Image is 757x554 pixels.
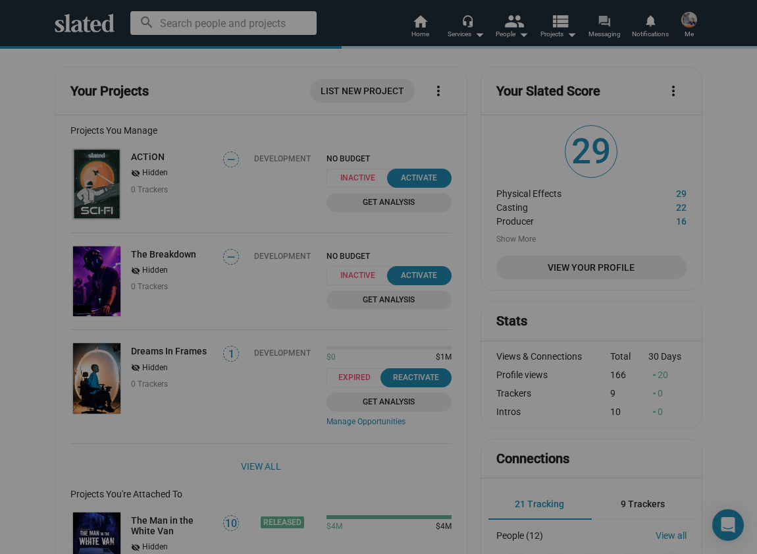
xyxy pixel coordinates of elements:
div: Projects You're Attached To [70,489,452,499]
span: Expired [326,368,391,387]
span: $4M [326,522,342,532]
mat-card-title: Stats [496,312,527,330]
dd: 29 [637,185,687,199]
span: 0 Trackers [131,185,168,194]
a: The Man in the White Van [131,515,215,536]
mat-icon: forum [598,14,610,27]
a: Notifications [627,13,673,42]
img: The Breakdown [73,246,120,317]
span: Hidden [142,363,168,374]
a: ACTiON [131,152,165,162]
span: Hidden [142,265,168,276]
div: Views & Connections [496,351,611,362]
a: Manage Opportunities [326,417,452,428]
span: 29 [565,126,617,177]
button: Nathan ThomasMe [673,9,705,43]
div: Trackers [496,388,611,399]
a: View all [656,530,687,541]
div: 10 [610,406,648,417]
div: 20 [648,370,687,380]
div: Open Intercom Messenger [712,509,744,541]
div: 9 [610,388,648,399]
button: People [489,13,535,42]
span: 21 Tracking [515,499,564,509]
span: Get Analysis [334,395,444,409]
mat-card-title: Your Projects [70,82,149,100]
div: 30 Days [648,351,687,362]
mat-icon: visibility_off [131,167,140,180]
mat-icon: visibility_off [131,265,140,277]
a: Dreams In Frames [70,341,123,416]
a: View Your Profile [496,256,687,279]
div: 0 [648,406,687,417]
a: Dreams In Frames [131,346,207,356]
a: Home [397,13,443,42]
dt: Producer [496,213,637,227]
a: The Breakdown [70,244,123,319]
span: Hidden [142,168,168,179]
div: Services [448,26,484,42]
span: 9 Trackers [621,499,665,509]
div: Reactivate [388,371,444,385]
div: People [496,26,529,42]
div: People (12) [496,530,543,541]
span: — [224,153,238,166]
mat-card-title: Your Slated Score [496,82,600,100]
span: $4M [431,522,452,532]
mat-icon: arrow_drop_up [650,370,659,379]
span: Get Analysis [334,196,444,209]
button: Services [443,13,489,42]
span: $1M [431,352,452,363]
mat-icon: arrow_drop_down [515,26,531,42]
span: Notifications [632,26,669,42]
mat-icon: notifications [644,14,656,26]
dd: 22 [637,199,687,213]
mat-icon: view_list [550,11,569,30]
span: Hidden [142,542,168,553]
a: The Breakdown [131,249,196,260]
img: Nathan Thomas [681,12,697,28]
span: 1 [224,348,238,361]
span: Get Analysis [334,293,444,307]
div: Development [254,154,311,163]
a: View All [241,455,281,478]
a: ACTiON [70,146,123,222]
span: Inactive [326,169,397,188]
span: Inactive [326,266,397,285]
mat-icon: arrow_drop_down [563,26,579,42]
span: View Your Profile [507,256,676,279]
div: Development [254,252,311,261]
span: 0 Trackers [131,379,168,389]
mat-icon: visibility_off [131,362,140,374]
a: Get Analysis [326,193,452,212]
mat-card-title: Connections [496,450,569,468]
mat-icon: more_vert [431,83,446,99]
mat-icon: visibility_off [131,541,140,554]
img: Dreams In Frames [73,343,120,414]
mat-icon: home [412,13,428,29]
div: Development [254,348,311,358]
div: Total [610,351,648,362]
span: $0 [326,352,336,363]
a: Get Analysis [326,291,452,310]
dt: Physical Effects [496,185,637,199]
span: NO BUDGET [326,154,452,163]
dt: Casting [496,199,637,213]
span: NO BUDGET [326,252,452,261]
span: 0 Trackers [131,282,168,291]
span: Projects [540,26,577,42]
a: Messaging [581,13,627,42]
button: Show More [496,235,536,245]
input: Search people and projects [130,11,317,35]
a: Get Analysis [326,393,452,412]
span: Me [685,26,694,42]
div: Activate [395,171,444,185]
button: Projects [535,13,581,42]
div: Projects You Manage [70,125,452,136]
a: List New Project [310,79,415,103]
span: 10 [224,517,238,530]
mat-icon: headset_mic [461,14,473,26]
dd: 16 [637,213,687,227]
mat-icon: arrow_drop_up [650,389,659,398]
mat-icon: arrow_drop_up [650,407,659,416]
